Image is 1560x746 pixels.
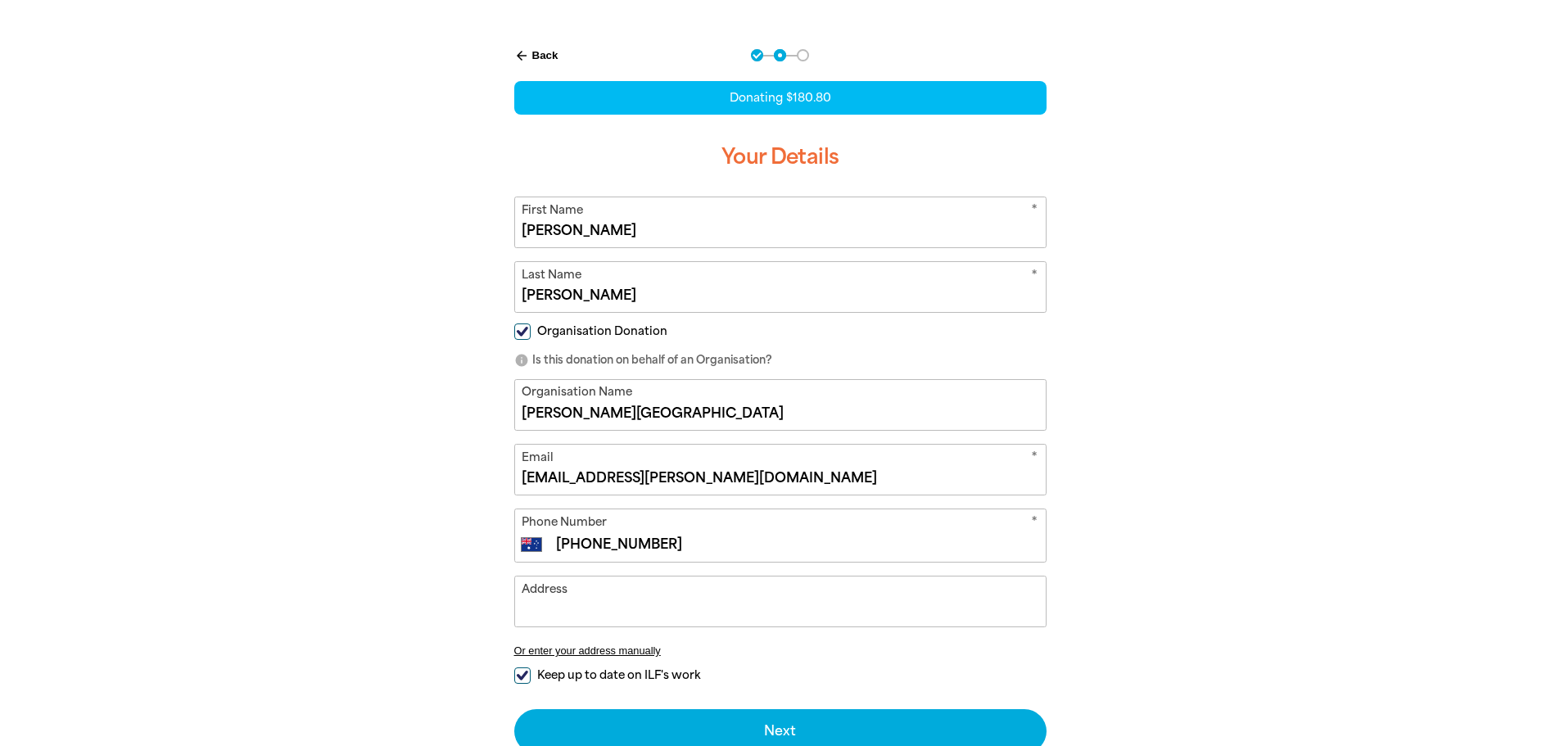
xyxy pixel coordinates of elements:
[751,49,763,61] button: Navigate to step 1 of 3 to enter your donation amount
[537,323,667,339] span: Organisation Donation
[514,644,1047,657] button: Or enter your address manually
[797,49,809,61] button: Navigate to step 3 of 3 to enter your payment details
[774,49,786,61] button: Navigate to step 2 of 3 to enter your details
[537,667,700,683] span: Keep up to date on ILF's work
[514,323,531,340] input: Organisation Donation
[508,42,565,70] button: Back
[514,353,529,368] i: info
[514,352,1047,368] p: Is this donation on behalf of an Organisation?
[1031,513,1038,534] i: Required
[514,131,1047,183] h3: Your Details
[514,48,529,63] i: arrow_back
[514,81,1047,115] div: Donating $180.80
[514,667,531,684] input: Keep up to date on ILF's work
